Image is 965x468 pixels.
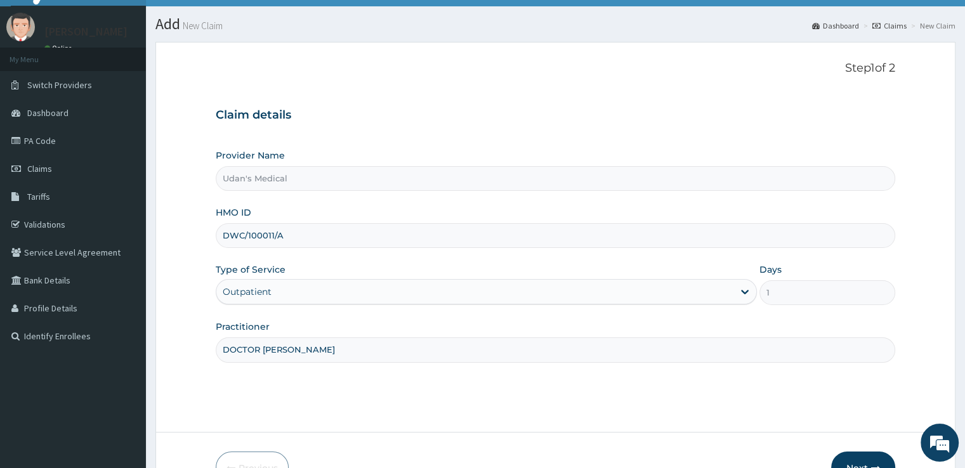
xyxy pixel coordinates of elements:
[216,337,895,362] input: Enter Name
[908,20,955,31] li: New Claim
[74,148,175,276] span: We're online!
[216,149,285,162] label: Provider Name
[6,13,35,41] img: User Image
[6,323,242,368] textarea: Type your message and hit 'Enter'
[216,223,895,248] input: Enter HMO ID
[44,44,75,53] a: Online
[216,206,251,219] label: HMO ID
[27,191,50,202] span: Tariffs
[180,21,223,30] small: New Claim
[216,108,895,122] h3: Claim details
[27,107,69,119] span: Dashboard
[44,26,128,37] p: [PERSON_NAME]
[27,163,52,174] span: Claims
[208,6,239,37] div: Minimize live chat window
[216,320,270,333] label: Practitioner
[812,20,859,31] a: Dashboard
[155,16,955,32] h1: Add
[872,20,907,31] a: Claims
[759,263,782,276] label: Days
[27,79,92,91] span: Switch Providers
[66,71,213,88] div: Chat with us now
[216,263,286,276] label: Type of Service
[216,62,895,75] p: Step 1 of 2
[223,285,272,298] div: Outpatient
[23,63,51,95] img: d_794563401_company_1708531726252_794563401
